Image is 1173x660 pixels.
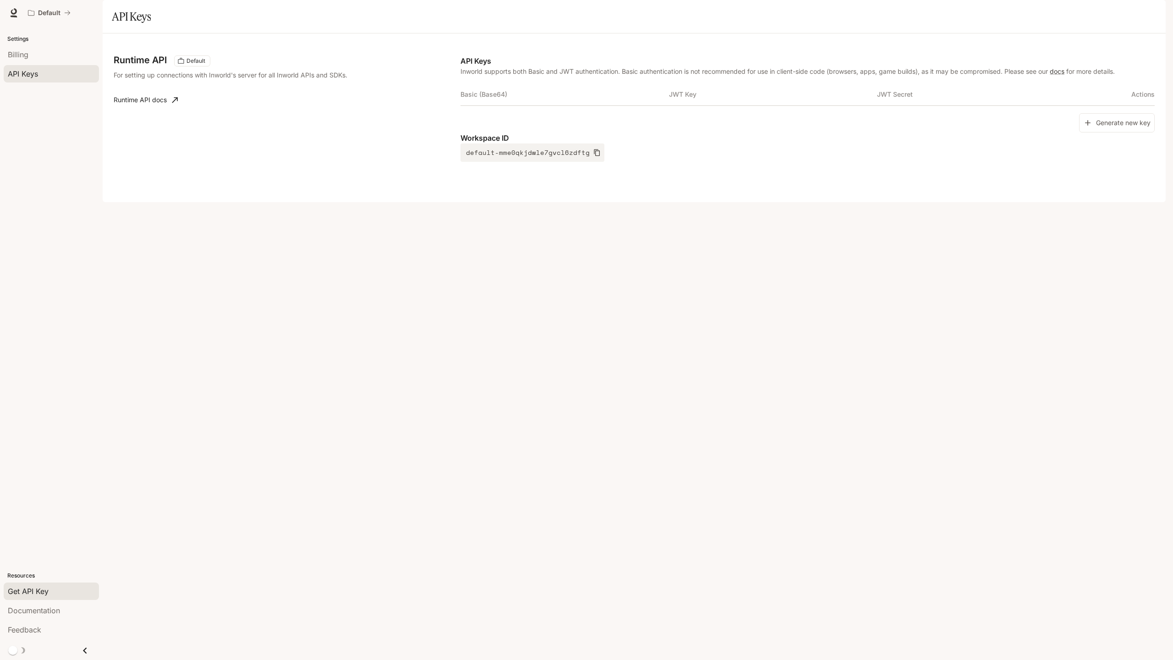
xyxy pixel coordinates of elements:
[1050,67,1064,75] a: docs
[110,91,181,109] a: Runtime API docs
[183,57,209,65] span: Default
[174,55,210,66] div: These keys will apply to your current workspace only
[114,55,167,65] h3: Runtime API
[460,83,669,105] th: Basic (Base64)
[114,70,368,80] p: For setting up connections with Inworld's server for all Inworld APIs and SDKs.
[877,83,1085,105] th: JWT Secret
[460,132,1155,143] p: Workspace ID
[460,55,1155,66] p: API Keys
[460,143,604,162] button: default-mme0qkjdwle7gvcl6zdftg
[1079,113,1155,133] button: Generate new key
[24,4,75,22] button: All workspaces
[112,7,151,26] h1: API Keys
[38,9,60,17] p: Default
[669,83,877,105] th: JWT Key
[460,66,1155,76] p: Inworld supports both Basic and JWT authentication. Basic authentication is not recommended for u...
[1085,83,1155,105] th: Actions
